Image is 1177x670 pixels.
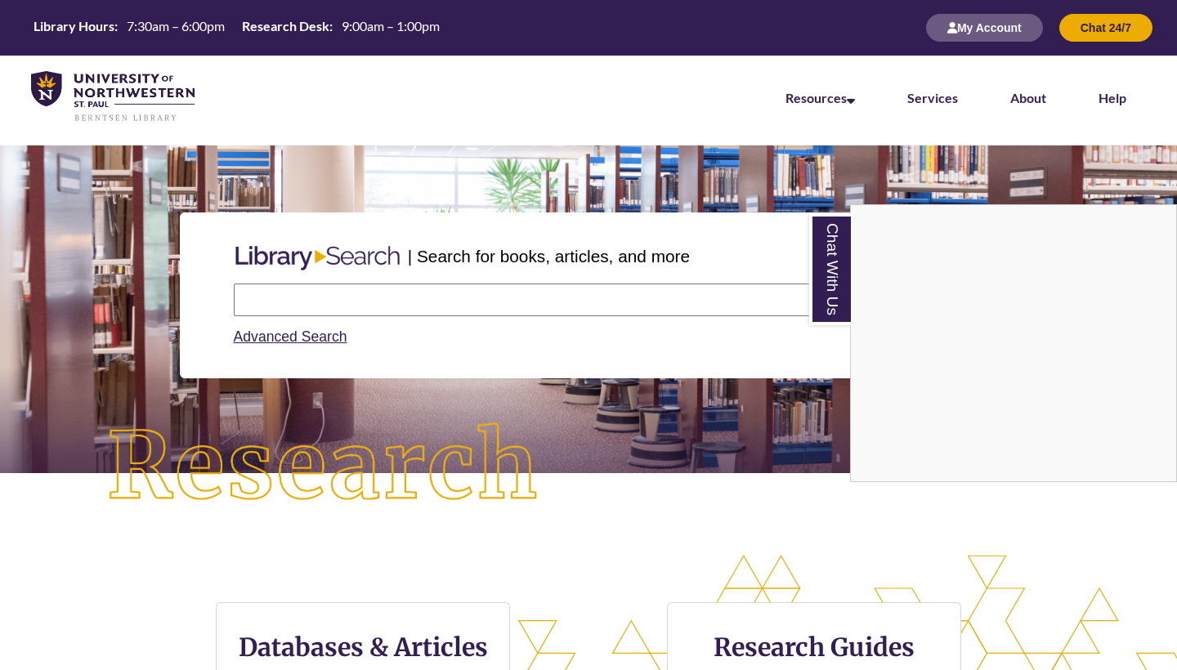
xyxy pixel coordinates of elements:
[809,213,851,325] a: Chat With Us
[907,90,958,105] a: Services
[850,204,1177,482] div: Chat With Us
[785,90,855,105] a: Resources
[1010,90,1046,105] a: About
[31,71,195,123] img: UNWSP Library Logo
[1099,90,1126,105] a: Help
[851,205,1176,481] iframe: Chat Widget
